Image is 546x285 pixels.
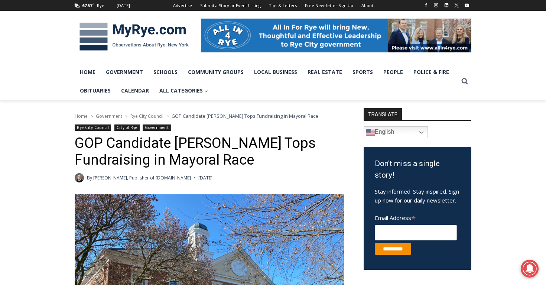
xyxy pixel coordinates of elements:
img: en [366,128,375,137]
span: All Categories [159,87,208,95]
a: Home [75,113,88,119]
a: Calendar [116,81,154,100]
a: All Categories [154,81,213,100]
a: People [378,63,408,81]
h3: Don't miss a single story! [375,158,460,181]
a: Schools [148,63,183,81]
div: [DATE] [117,2,130,9]
a: Author image [75,173,84,182]
a: Rye City Council [75,124,111,131]
a: Sports [347,63,378,81]
label: Email Address [375,210,457,224]
img: MyRye.com [75,17,194,56]
span: > [125,114,127,119]
strong: TRANSLATE [364,108,402,120]
a: City of Rye [114,124,140,131]
a: Obituaries [75,81,116,100]
a: Government [101,63,148,81]
nav: Primary Navigation [75,63,458,100]
a: Police & Fire [408,63,454,81]
a: Real Estate [302,63,347,81]
a: YouTube [462,1,471,10]
nav: Breadcrumbs [75,112,344,120]
a: Government [143,124,171,131]
span: F [93,1,95,6]
a: Instagram [432,1,441,10]
a: [PERSON_NAME], Publisher of [DOMAIN_NAME] [93,175,191,181]
img: All in for Rye [201,19,471,52]
a: Linkedin [442,1,451,10]
a: Rye City Council [130,113,163,119]
time: [DATE] [198,174,212,181]
a: English [364,126,428,138]
span: 67.57 [82,3,92,8]
a: Government [96,113,122,119]
h1: GOP Candidate [PERSON_NAME] Tops Fundraising in Mayoral Race [75,135,344,169]
a: Home [75,63,101,81]
div: Rye [97,2,104,9]
a: Facebook [422,1,430,10]
button: View Search Form [458,75,471,88]
span: GOP Candidate [PERSON_NAME] Tops Fundraising in Mayoral Race [172,113,318,119]
a: Local Business [249,63,302,81]
a: X [452,1,461,10]
span: By [87,174,92,181]
p: Stay informed. Stay inspired. Sign up now for our daily newsletter. [375,187,460,205]
span: > [166,114,169,119]
a: Community Groups [183,63,249,81]
span: > [91,114,93,119]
